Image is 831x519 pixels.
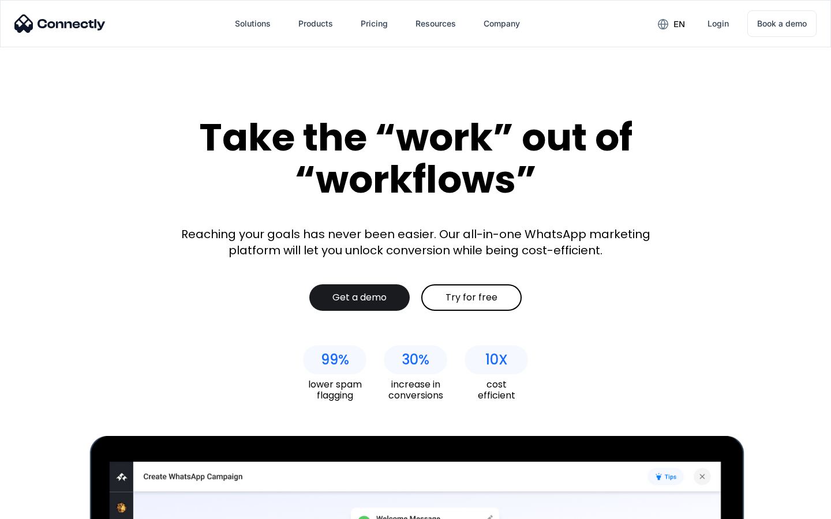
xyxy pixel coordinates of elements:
[289,10,342,37] div: Products
[406,10,465,37] div: Resources
[298,16,333,32] div: Products
[673,16,685,32] div: en
[474,10,529,37] div: Company
[649,15,694,32] div: en
[309,284,410,311] a: Get a demo
[173,226,658,258] div: Reaching your goals has never been easier. Our all-in-one WhatsApp marketing platform will let yo...
[361,16,388,32] div: Pricing
[465,379,528,401] div: cost efficient
[332,292,387,303] div: Get a demo
[14,14,106,33] img: Connectly Logo
[303,379,366,401] div: lower spam flagging
[351,10,397,37] a: Pricing
[485,352,508,368] div: 10X
[226,10,280,37] div: Solutions
[384,379,447,401] div: increase in conversions
[708,16,729,32] div: Login
[421,284,522,311] a: Try for free
[446,292,497,303] div: Try for free
[484,16,520,32] div: Company
[321,352,349,368] div: 99%
[747,10,817,37] a: Book a demo
[156,116,675,200] div: Take the “work” out of “workflows”
[698,10,738,37] a: Login
[402,352,429,368] div: 30%
[12,499,69,515] aside: Language selected: English
[235,16,271,32] div: Solutions
[23,499,69,515] ul: Language list
[415,16,456,32] div: Resources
